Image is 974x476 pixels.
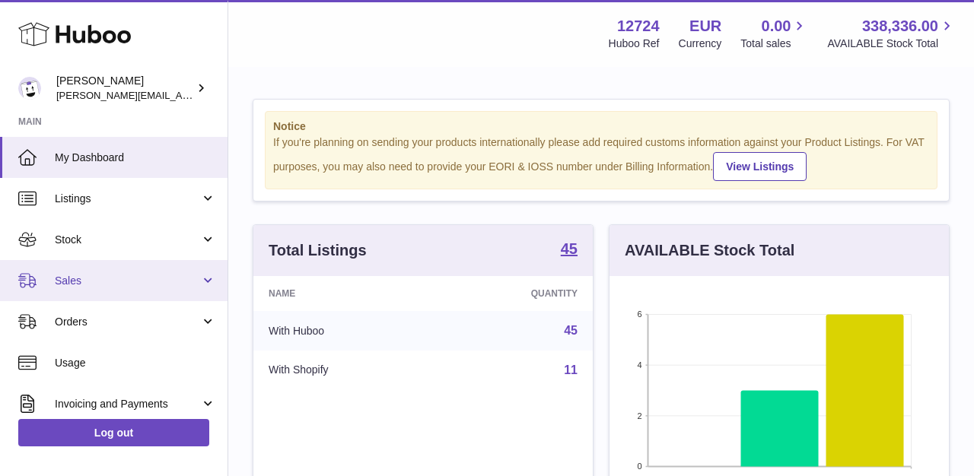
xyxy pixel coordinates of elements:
[55,233,200,247] span: Stock
[713,152,807,181] a: View Listings
[637,360,641,370] text: 4
[56,74,193,103] div: [PERSON_NAME]
[609,36,660,51] div: Huboo Ref
[689,16,721,36] strong: EUR
[561,241,578,256] strong: 45
[18,77,41,100] img: sebastian@ffern.co
[679,36,722,51] div: Currency
[862,16,938,36] span: 338,336.00
[564,363,578,376] a: 11
[637,411,641,420] text: 2
[253,351,436,390] td: With Shopify
[55,151,216,165] span: My Dashboard
[55,397,200,411] span: Invoicing and Payments
[740,36,808,51] span: Total sales
[55,192,200,206] span: Listings
[827,16,956,51] a: 338,336.00 AVAILABLE Stock Total
[253,276,436,311] th: Name
[564,324,578,337] a: 45
[637,309,641,319] text: 6
[269,240,367,261] h3: Total Listings
[625,240,794,261] h3: AVAILABLE Stock Total
[637,462,641,471] text: 0
[561,241,578,259] a: 45
[436,276,593,311] th: Quantity
[56,89,305,101] span: [PERSON_NAME][EMAIL_ADDRESS][DOMAIN_NAME]
[273,119,929,134] strong: Notice
[740,16,808,51] a: 0.00 Total sales
[273,135,929,181] div: If you're planning on sending your products internationally please add required customs informati...
[617,16,660,36] strong: 12724
[253,311,436,351] td: With Huboo
[55,274,200,288] span: Sales
[55,356,216,370] span: Usage
[762,16,791,36] span: 0.00
[18,419,209,446] a: Log out
[55,315,200,329] span: Orders
[827,36,956,51] span: AVAILABLE Stock Total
